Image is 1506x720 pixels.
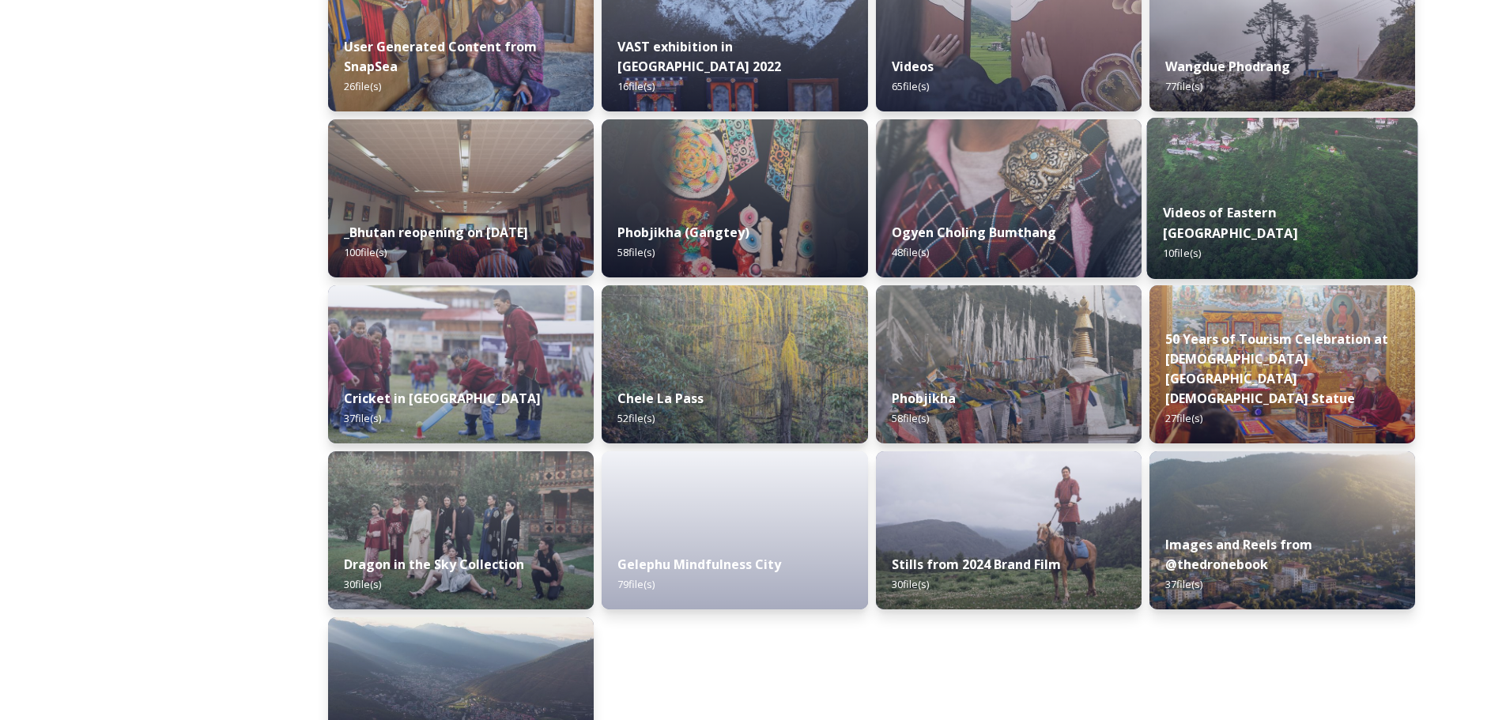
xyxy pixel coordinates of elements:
span: 26 file(s) [344,79,381,93]
span: 79 file(s) [617,577,655,591]
span: 30 file(s) [344,577,381,591]
img: 74f9cf10-d3d5-4c08-9371-13a22393556d.jpg [328,451,594,609]
strong: Ogyen Choling Bumthang [892,224,1056,241]
span: 77 file(s) [1165,79,1202,93]
span: 10 file(s) [1163,246,1201,260]
img: Phobjika%2520by%2520Matt%2520Dutile2.jpg [602,119,867,277]
strong: Wangdue Phodrang [1165,58,1290,75]
span: 65 file(s) [892,79,929,93]
strong: _Bhutan reopening on [DATE] [344,224,528,241]
strong: Cricket in [GEOGRAPHIC_DATA] [344,390,541,407]
img: Marcus%2520Westberg%2520Chelela%2520Pass%25202023_52.jpg [602,285,867,443]
img: 4075df5a-b6ee-4484-8e29-7e779a92fa88.jpg [876,451,1142,609]
img: Bhutan%2520Cricket%25201.jpeg [328,285,594,443]
strong: Videos [892,58,934,75]
span: 48 file(s) [892,245,929,259]
strong: Dragon in the Sky Collection [344,556,524,573]
span: 30 file(s) [892,577,929,591]
strong: User Generated Content from SnapSea [344,38,537,75]
img: Ogyen%2520Choling%2520by%2520Matt%2520Dutile5.jpg [876,119,1142,277]
img: DSC00319.jpg [328,119,594,277]
strong: Phobjikha [892,390,956,407]
span: 58 file(s) [617,245,655,259]
strong: Stills from 2024 Brand Film [892,556,1061,573]
strong: Chele La Pass [617,390,704,407]
strong: Videos of Eastern [GEOGRAPHIC_DATA] [1163,204,1297,242]
strong: 50 Years of Tourism Celebration at [DEMOGRAPHIC_DATA][GEOGRAPHIC_DATA][DEMOGRAPHIC_DATA] Statue [1165,330,1388,407]
iframe: msdoc-iframe [602,451,867,649]
img: East%2520Bhutan%2520-%2520Khoma%25204K%2520Color%2520Graded.jpg [1146,118,1417,279]
span: 16 file(s) [617,79,655,93]
img: DSC00164.jpg [1149,285,1415,443]
span: 27 file(s) [1165,411,1202,425]
span: 100 file(s) [344,245,387,259]
span: 37 file(s) [1165,577,1202,591]
span: 52 file(s) [617,411,655,425]
strong: Gelephu Mindfulness City [617,556,781,573]
span: 37 file(s) [344,411,381,425]
img: 01697a38-64e0-42f2-b716-4cd1f8ee46d6.jpg [1149,451,1415,609]
span: 58 file(s) [892,411,929,425]
img: Phobjika%2520by%2520Matt%2520Dutile1.jpg [876,285,1142,443]
strong: Phobjikha (Gangtey) [617,224,749,241]
strong: VAST exhibition in [GEOGRAPHIC_DATA] 2022 [617,38,781,75]
strong: Images and Reels from @thedronebook [1165,536,1312,573]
